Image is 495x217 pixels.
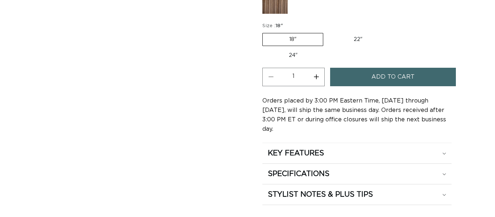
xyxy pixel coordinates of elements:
h2: KEY FEATURES [268,149,324,158]
h2: SPECIFICATIONS [268,169,329,179]
h2: STYLIST NOTES & PLUS TIPS [268,190,373,199]
span: Add to cart [371,68,415,86]
label: 24" [262,49,324,62]
summary: STYLIST NOTES & PLUS TIPS [262,184,452,205]
button: Add to cart [330,68,456,86]
legend: Size : [262,22,284,30]
label: 18" [262,33,323,46]
span: Orders placed by 3:00 PM Eastern Time, [DATE] through [DATE], will ship the same business day. Or... [262,98,446,132]
summary: SPECIFICATIONS [262,164,452,184]
span: 18" [276,24,283,28]
summary: KEY FEATURES [262,143,452,163]
label: 22" [327,33,389,46]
